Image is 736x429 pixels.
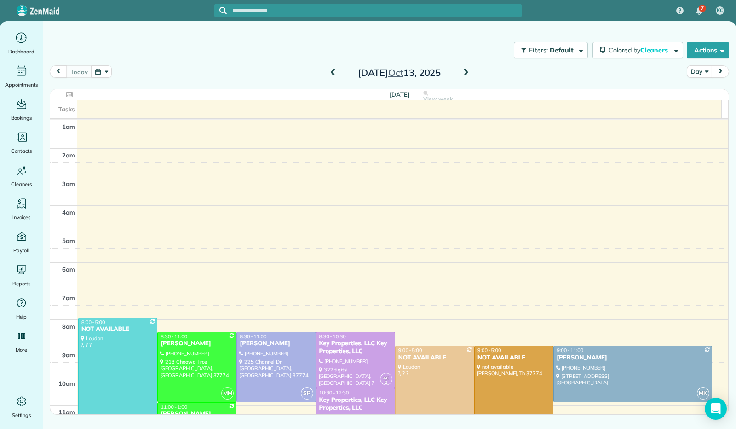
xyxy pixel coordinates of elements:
[301,387,313,400] span: SR
[161,333,187,340] span: 8:30 - 11:00
[219,7,227,14] svg: Focus search
[557,347,583,354] span: 9:00 - 11:00
[509,42,588,58] a: Filters: Default
[160,410,234,418] div: [PERSON_NAME]
[640,46,670,54] span: Cleaners
[12,279,31,288] span: Reports
[62,209,75,216] span: 4am
[62,123,75,130] span: 1am
[423,95,453,103] span: View week
[62,237,75,244] span: 5am
[62,266,75,273] span: 6am
[62,294,75,301] span: 7am
[66,65,92,78] button: today
[550,46,574,54] span: Default
[12,213,31,222] span: Invoices
[13,246,30,255] span: Payroll
[11,146,32,156] span: Contacts
[712,65,729,78] button: next
[11,113,32,122] span: Bookings
[390,91,409,98] span: [DATE]
[342,68,457,78] h2: [DATE] 13, 2025
[12,411,31,420] span: Settings
[514,42,588,58] button: Filters: Default
[81,325,155,333] div: NOT AVAILABLE
[319,389,349,396] span: 10:30 - 12:30
[4,196,39,222] a: Invoices
[58,408,75,416] span: 11am
[319,340,392,355] div: Key Properties, LLC Key Properties, LLC
[5,80,38,89] span: Appointments
[4,30,39,56] a: Dashboard
[62,180,75,187] span: 3am
[58,380,75,387] span: 10am
[11,180,32,189] span: Cleaners
[319,396,392,412] div: Key Properties, LLC Key Properties, LLC
[16,345,27,354] span: More
[50,65,67,78] button: prev
[214,7,227,14] button: Focus search
[4,163,39,189] a: Cleaners
[687,65,712,78] button: Day
[477,347,501,354] span: 9:00 - 5:00
[319,333,346,340] span: 8:30 - 10:30
[398,347,422,354] span: 9:00 - 5:00
[609,46,671,54] span: Colored by
[383,375,389,380] span: AC
[701,5,704,12] span: 7
[4,130,39,156] a: Contacts
[398,354,471,362] div: NOT AVAILABLE
[62,351,75,359] span: 9am
[529,46,548,54] span: Filters:
[4,262,39,288] a: Reports
[240,333,266,340] span: 8:30 - 11:00
[160,340,234,348] div: [PERSON_NAME]
[380,378,392,387] small: 2
[388,67,403,78] span: Oct
[221,387,234,400] span: MM
[58,105,75,113] span: Tasks
[62,151,75,159] span: 2am
[717,7,723,14] span: KC
[4,64,39,89] a: Appointments
[690,1,709,21] div: 7 unread notifications
[16,312,27,321] span: Help
[4,97,39,122] a: Bookings
[556,354,709,362] div: [PERSON_NAME]
[687,42,729,58] button: Actions
[161,404,187,410] span: 11:00 - 1:00
[592,42,683,58] button: Colored byCleaners
[705,398,727,420] div: Open Intercom Messenger
[81,319,105,325] span: 8:00 - 5:00
[4,296,39,321] a: Help
[62,323,75,330] span: 8am
[8,47,34,56] span: Dashboard
[697,387,709,400] span: MK
[477,354,551,362] div: NOT AVAILABLE
[4,229,39,255] a: Payroll
[4,394,39,420] a: Settings
[239,340,313,348] div: [PERSON_NAME]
